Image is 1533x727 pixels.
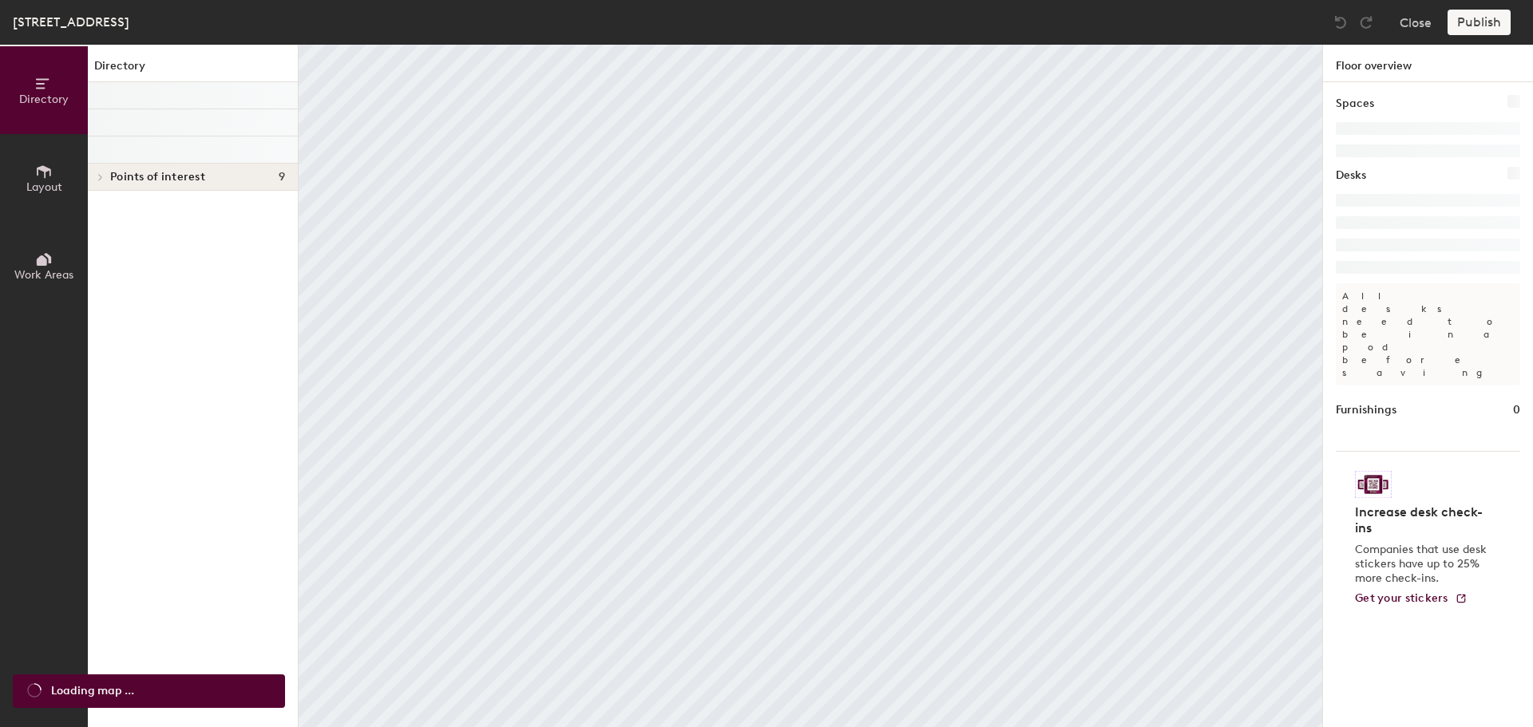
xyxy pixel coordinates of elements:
[1333,14,1349,30] img: Undo
[1400,10,1432,35] button: Close
[299,45,1322,727] canvas: Map
[51,682,134,700] span: Loading map ...
[26,180,62,194] span: Layout
[1323,45,1533,82] h1: Floor overview
[13,12,129,32] div: [STREET_ADDRESS]
[88,57,298,82] h1: Directory
[110,171,205,184] span: Points of interest
[1358,14,1374,30] img: Redo
[1336,167,1366,184] h1: Desks
[1355,504,1491,536] h4: Increase desk check-ins
[1513,401,1520,419] h1: 0
[279,171,285,184] span: 9
[1336,95,1374,113] h1: Spaces
[1336,401,1396,419] h1: Furnishings
[1355,592,1468,606] a: Get your stickers
[14,268,73,282] span: Work Areas
[1336,283,1520,385] p: All desks need to be in a pod before saving
[1355,591,1448,605] span: Get your stickers
[1355,471,1392,498] img: Sticker logo
[1355,543,1491,586] p: Companies that use desk stickers have up to 25% more check-ins.
[19,93,69,106] span: Directory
